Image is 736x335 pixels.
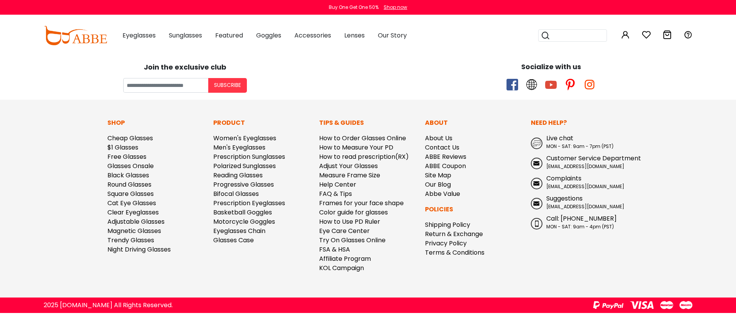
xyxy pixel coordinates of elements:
span: Accessories [294,31,331,40]
span: MON - SAT: 9am - 7pm (PST) [546,143,614,150]
span: Suggestions [546,194,583,203]
a: Clear Eyeglasses [107,208,159,217]
span: Call: [PHONE_NUMBER] [546,214,617,223]
a: Motorcycle Goggles [213,217,275,226]
a: Color guide for glasses [319,208,388,217]
div: Buy One Get One 50% [329,4,379,11]
a: Shop now [380,4,407,10]
span: Goggles [256,31,281,40]
a: Eyeglasses Chain [213,226,265,235]
a: Call: [PHONE_NUMBER] MON - SAT: 9am - 4pm (PST) [531,214,629,230]
a: Return & Exchange [425,230,483,238]
a: Privacy Policy [425,239,467,248]
a: Bifocal Glasses [213,189,259,198]
a: Measure Frame Size [319,171,380,180]
span: Lenses [344,31,365,40]
span: [EMAIL_ADDRESS][DOMAIN_NAME] [546,203,624,210]
a: Eye Care Center [319,226,370,235]
a: Complaints [EMAIL_ADDRESS][DOMAIN_NAME] [531,174,629,190]
p: Need Help? [531,118,629,128]
a: How to Order Glasses Online [319,134,406,143]
span: Our Story [378,31,407,40]
span: Featured [215,31,243,40]
a: Women's Eyeglasses [213,134,276,143]
a: Magnetic Glasses [107,226,161,235]
img: abbeglasses.com [44,26,107,45]
a: Live chat MON - SAT: 9am - 7pm (PST) [531,134,629,150]
a: Prescription Eyeglasses [213,199,285,207]
p: Policies [425,205,523,214]
a: Site Map [425,171,451,180]
a: Progressive Glasses [213,180,274,189]
a: KOL Campaign [319,264,364,272]
a: ABBE Reviews [425,152,466,161]
a: Glasses Onsale [107,162,154,170]
span: Customer Service Department [546,154,641,163]
a: Affiliate Program [319,254,371,263]
a: How to Measure Your PD [319,143,393,152]
span: twitter [526,79,537,90]
span: [EMAIL_ADDRESS][DOMAIN_NAME] [546,163,624,170]
a: Black Glasses [107,171,149,180]
a: Round Glasses [107,180,151,189]
a: Suggestions [EMAIL_ADDRESS][DOMAIN_NAME] [531,194,629,210]
a: Contact Us [425,143,459,152]
a: Reading Glasses [213,171,263,180]
a: Try On Glasses Online [319,236,386,245]
span: Eyeglasses [122,31,156,40]
a: Polarized Sunglasses [213,162,276,170]
a: Frames for your face shape [319,199,404,207]
a: Glasses Case [213,236,254,245]
span: youtube [545,79,557,90]
a: Adjust Your Glasses [319,162,378,170]
div: Socialize with us [372,61,731,72]
a: Customer Service Department [EMAIL_ADDRESS][DOMAIN_NAME] [531,154,629,170]
p: Product [213,118,311,128]
span: MON - SAT: 9am - 4pm (PST) [546,223,614,230]
a: Shipping Policy [425,220,470,229]
a: About Us [425,134,452,143]
div: 2025 [DOMAIN_NAME] All Rights Reserved. [44,301,173,310]
span: Complaints [546,174,581,183]
a: How to Use PD Ruler [319,217,380,226]
p: Shop [107,118,206,128]
a: Prescription Sunglasses [213,152,285,161]
a: ABBE Coupon [425,162,466,170]
a: Night Driving Glasses [107,245,171,254]
a: Men's Eyeglasses [213,143,265,152]
a: Adjustable Glasses [107,217,165,226]
span: Live chat [546,134,573,143]
span: [EMAIL_ADDRESS][DOMAIN_NAME] [546,183,624,190]
span: pinterest [564,79,576,90]
a: Free Glasses [107,152,146,161]
a: $1 Glasses [107,143,138,152]
a: Square Glasses [107,189,154,198]
p: About [425,118,523,128]
a: Terms & Conditions [425,248,484,257]
a: Trendy Glasses [107,236,154,245]
div: Join the exclusive club [6,60,364,72]
a: Basketball Goggles [213,208,272,217]
a: How to read prescription(RX) [319,152,409,161]
a: FSA & HSA [319,245,350,254]
div: Shop now [384,4,407,11]
a: FAQ & Tips [319,189,352,198]
span: facebook [507,79,518,90]
a: Abbe Value [425,189,460,198]
a: Cat Eye Glasses [107,199,156,207]
button: Subscribe [208,78,247,93]
p: Tips & Guides [319,118,417,128]
a: Help Center [319,180,356,189]
a: Cheap Glasses [107,134,153,143]
span: instagram [584,79,595,90]
input: Your email [123,78,208,93]
a: Our Blog [425,180,451,189]
span: Sunglasses [169,31,202,40]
